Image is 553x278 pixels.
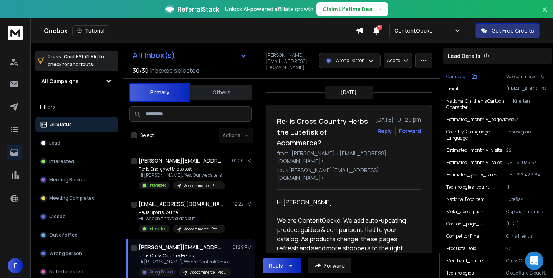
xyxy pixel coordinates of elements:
p: Lead [49,140,60,146]
p: Hi [PERSON_NAME], We are ContentGecko, We [139,259,231,265]
p: National children’s cartoon character [446,98,513,110]
h1: Re: is Cross Country Herbs the Lutefisk of ecommerce? [277,116,371,148]
p: estimated_monthly_sales [446,160,502,166]
h1: All Inbox(s) [132,51,175,59]
p: Meeting Completed [49,195,95,201]
p: Interested [49,158,74,164]
button: Campaign [446,74,477,80]
p: ContentGecko [394,27,436,35]
p: Out of office [49,232,78,238]
p: Get Free Credits [492,27,534,35]
p: Add to [387,58,400,64]
button: Forward [308,258,351,273]
p: 01:06 PM [232,158,252,164]
p: Campaign [446,74,469,80]
p: Interested [149,183,167,188]
p: Woocommerce | Pet Food & Supplies | [GEOGRAPHIC_DATA] | Eerik's unhinged, shorter | [DATE] [184,226,220,232]
button: F [8,258,23,273]
span: 28 [377,25,382,30]
button: Wrong person [35,246,118,261]
p: Closed [49,214,66,220]
p: Not Interested [49,269,83,275]
button: Reply [263,258,301,273]
p: 27 [506,245,549,252]
h1: All Campaigns [41,77,79,85]
span: 30 / 30 [132,66,149,75]
div: Reply [269,262,283,270]
button: Lead [35,135,118,151]
button: Claim Lifetime Deal→ [316,2,388,16]
div: Forward [399,127,421,135]
p: Orkla Health [506,233,549,239]
p: Cross Country Herbs [506,258,549,264]
p: merchant_name [446,258,483,264]
p: 11 [506,184,549,190]
p: estimated_monthly_pageviews [446,117,513,123]
p: Country & Language Language [446,129,508,141]
p: USD $12,426.84 [506,172,549,178]
p: 22 [506,147,549,153]
button: All Campaigns [35,74,118,89]
p: National food item [446,196,485,202]
p: norwegian [508,129,549,141]
button: Out of office [35,227,118,243]
button: Tutorial [72,25,109,36]
span: → [377,5,382,13]
p: Woocommerce | Pet Food & Supplies | [GEOGRAPHIC_DATA] | Eerik's unhinged, shorter | [DATE] [506,74,549,80]
p: Re: is Energyvet the töltött [139,166,225,172]
p: Meeting Booked [49,177,87,183]
label: Select [140,132,154,138]
p: Wrong Person [335,58,365,64]
p: 83 [513,117,550,123]
button: Meeting Completed [35,191,118,206]
h3: Inboxes selected [150,66,199,75]
h1: [EMAIL_ADDRESS][DOMAIN_NAME] [139,200,223,208]
button: Closed [35,209,118,224]
p: technologies_count [446,184,489,190]
span: ReferralStack [177,5,219,14]
button: All Status [35,117,118,132]
p: All Status [50,122,72,128]
p: Hi [PERSON_NAME], Yes. Our website is [139,172,225,178]
div: Onebox [44,25,356,36]
p: Hi, We don't have slides but [139,215,225,222]
p: Knerten [513,98,549,110]
p: Lead Details [448,52,480,60]
button: Others [190,84,252,101]
h1: [PERSON_NAME][EMAIL_ADDRESS][DOMAIN_NAME] [139,243,223,251]
p: Email [446,86,458,92]
h1: [PERSON_NAME][EMAIL_ADDRESS][DOMAIN_NAME] [139,157,223,164]
p: Wrong person [49,250,82,257]
p: Interested [149,226,167,232]
p: Oppdag naturlige tilskudd og fôr for å styrke din hests helse og prestasjon. [506,209,549,215]
p: Wrong Person [149,269,173,275]
span: Cmd + Shift + k [63,52,98,61]
p: estimated_monthly_visits [446,147,502,153]
button: Get Free Credits [475,23,540,38]
p: meta_description [446,209,483,215]
button: Close banner [540,5,550,23]
p: [URL][DOMAIN_NAME] [506,221,549,227]
p: contact_page_url [446,221,485,227]
p: technologies [446,270,474,276]
p: 01:29 PM [232,244,252,250]
p: Press to check for shortcuts. [48,53,104,68]
p: Lutefisk [506,196,549,202]
p: products_sold [446,245,477,252]
button: Reply [377,127,392,135]
div: Hi [PERSON_NAME], [277,197,415,207]
p: Re: is Cross Country Herbs [139,253,231,259]
button: Primary [129,83,190,102]
p: Re: is Sports K9 the [139,209,225,215]
button: All Inbox(s) [126,48,253,63]
h3: Filters [35,102,118,112]
p: estimated_yearly_sales [446,172,497,178]
p: Unlock AI-powered affiliate growth [225,5,313,13]
p: [EMAIL_ADDRESS][DOMAIN_NAME] [506,86,549,92]
p: USD $1,035.57 [506,160,549,166]
p: [DATE] [341,89,356,95]
p: 12:22 PM [233,201,252,207]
